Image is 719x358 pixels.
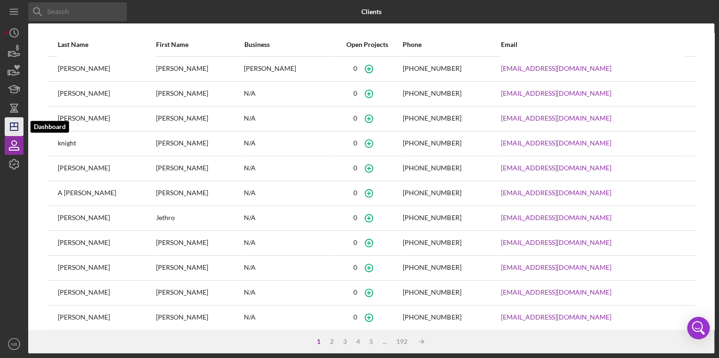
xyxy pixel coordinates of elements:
div: Business [244,41,331,48]
div: [PERSON_NAME] [58,231,155,255]
div: 0 [353,239,357,246]
div: [PERSON_NAME] [58,256,155,280]
div: [PERSON_NAME] [58,206,155,230]
div: 2 [325,338,338,345]
div: 0 [353,65,357,72]
div: 3 [338,338,352,345]
div: Open Intercom Messenger [687,317,710,339]
div: [PERSON_NAME] [156,256,243,280]
div: [PHONE_NUMBER] [403,214,461,221]
div: N/A [244,306,331,329]
div: 0 [353,90,357,97]
div: N/A [244,206,331,230]
div: [PERSON_NAME] [244,57,331,81]
div: 0 [353,139,357,147]
div: A [PERSON_NAME] [58,182,155,205]
a: [EMAIL_ADDRESS][DOMAIN_NAME] [501,164,611,172]
div: N/A [244,231,331,255]
div: 0 [353,313,357,321]
div: N/A [244,256,331,280]
div: N/A [244,182,331,205]
div: [PHONE_NUMBER] [403,239,461,246]
a: [EMAIL_ADDRESS][DOMAIN_NAME] [501,264,611,271]
div: 0 [353,164,357,172]
div: [PERSON_NAME] [156,57,243,81]
div: [PHONE_NUMBER] [403,313,461,321]
div: N/A [244,157,331,180]
div: N/A [244,82,331,106]
div: Open Projects [332,41,402,48]
div: 4 [352,338,365,345]
div: [PERSON_NAME] [58,157,155,180]
div: [PHONE_NUMBER] [403,114,461,122]
div: [PERSON_NAME] [58,306,155,329]
div: 0 [353,214,357,221]
div: First Name [156,41,243,48]
a: [EMAIL_ADDRESS][DOMAIN_NAME] [501,90,611,97]
div: Jethro [156,206,243,230]
div: [PHONE_NUMBER] [403,264,461,271]
div: 192 [391,338,412,345]
a: [EMAIL_ADDRESS][DOMAIN_NAME] [501,289,611,296]
div: [PHONE_NUMBER] [403,164,461,172]
input: Search [28,2,127,21]
div: [PERSON_NAME] [58,281,155,305]
div: 0 [353,289,357,296]
div: N/A [244,132,331,155]
div: [PERSON_NAME] [156,82,243,106]
div: [PERSON_NAME] [156,157,243,180]
a: [EMAIL_ADDRESS][DOMAIN_NAME] [501,239,611,246]
div: N/A [244,281,331,305]
div: 1 [312,338,325,345]
div: [PHONE_NUMBER] [403,65,461,72]
text: NB [11,342,17,347]
a: [EMAIL_ADDRESS][DOMAIN_NAME] [501,65,611,72]
div: [PERSON_NAME] [58,57,155,81]
div: Phone [403,41,500,48]
a: [EMAIL_ADDRESS][DOMAIN_NAME] [501,313,611,321]
div: Email [501,41,685,48]
div: [PERSON_NAME] [58,82,155,106]
div: ... [378,338,391,345]
div: [PERSON_NAME] [156,306,243,329]
a: [EMAIL_ADDRESS][DOMAIN_NAME] [501,189,611,197]
div: [PERSON_NAME] [156,281,243,305]
a: [EMAIL_ADDRESS][DOMAIN_NAME] [501,114,611,122]
div: [PERSON_NAME] [156,132,243,155]
b: Clients [361,8,382,15]
button: NB [5,335,23,353]
div: [PERSON_NAME] [156,182,243,205]
div: 0 [353,114,357,122]
div: [PHONE_NUMBER] [403,139,461,147]
div: 0 [353,189,357,197]
div: [PHONE_NUMBER] [403,189,461,197]
a: [EMAIL_ADDRESS][DOMAIN_NAME] [501,214,611,221]
div: [PHONE_NUMBER] [403,289,461,296]
div: [PERSON_NAME] [58,107,155,130]
a: [EMAIL_ADDRESS][DOMAIN_NAME] [501,139,611,147]
div: 0 [353,264,357,271]
div: [PERSON_NAME] [156,107,243,130]
div: N/A [244,107,331,130]
div: [PHONE_NUMBER] [403,90,461,97]
div: [PERSON_NAME] [156,231,243,255]
div: 5 [365,338,378,345]
div: Last Name [58,41,155,48]
div: knight [58,132,155,155]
